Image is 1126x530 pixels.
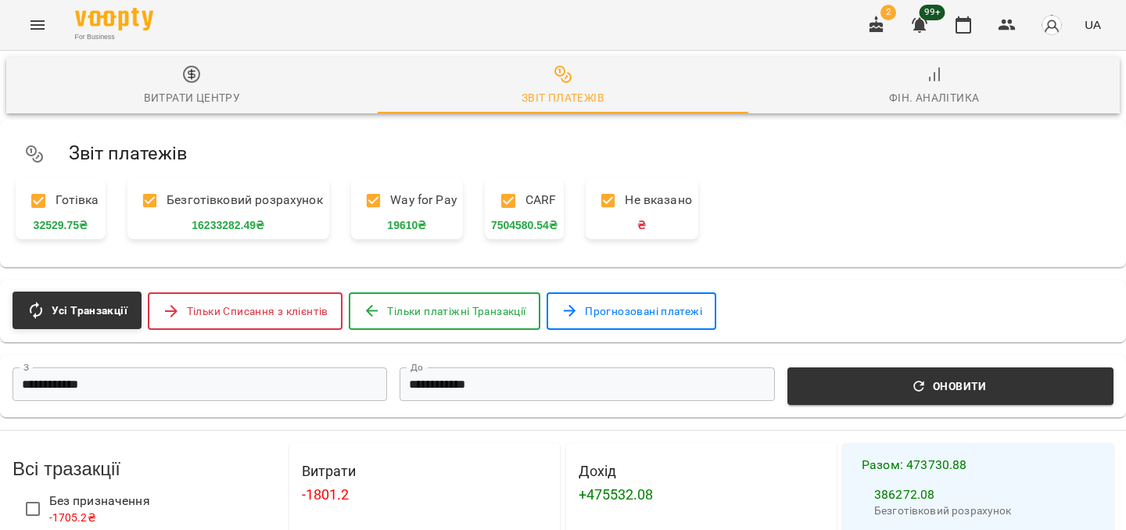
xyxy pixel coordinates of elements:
[13,292,142,329] button: Усі Транзакції
[874,487,934,502] span: 386272.08
[797,377,1104,396] span: Оновити
[349,292,540,330] button: Тільки платіжні Транзакції
[920,5,945,20] span: 99+
[579,487,824,503] h4: + 475532.08
[144,88,241,107] div: Витрати центру
[387,217,426,233] span: 19610 ₴
[889,88,980,107] div: Фін. Аналітика
[637,217,646,233] span: ₴
[592,184,692,217] p: Не вказано
[1041,14,1063,36] img: avatar_s.png
[357,184,457,217] p: Way for Pay
[49,492,150,510] span: Без призначення
[69,141,1101,166] h5: Звіт платежів
[192,217,264,233] span: 16233282.49 ₴
[187,302,328,321] span: Тільки Списання з клієнтів
[547,292,716,330] button: Прогнозовані платежі
[880,5,896,20] span: 2
[585,302,702,321] span: Прогнозовані платежі
[862,456,1095,474] h4: Разом : 473730.88
[492,184,556,217] p: CARF
[22,184,99,217] p: Готівка
[1085,16,1101,33] span: UA
[75,8,153,30] img: Voopty Logo
[13,459,283,479] h3: Всі тразакції
[148,292,342,330] button: Тільки Списання з клієнтів
[1078,10,1107,39] button: UA
[579,464,824,479] h4: Дохід
[302,487,547,503] h4: -1801.2
[75,32,153,42] span: For Business
[302,464,547,479] h4: Витрати
[787,367,1113,405] button: Оновити
[52,301,128,320] span: Усі Транзакції
[522,88,604,107] div: Звіт платежів
[49,511,96,524] span: -1705.2 ₴
[387,302,525,321] span: Тільки платіжні Транзакції
[19,6,56,44] button: Menu
[491,217,558,233] span: 7504580.54 ₴
[874,503,1082,519] p: Безготівковий розрахунок
[134,184,323,217] p: Безготівковий розрахунок
[34,217,88,233] span: 32529.75 ₴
